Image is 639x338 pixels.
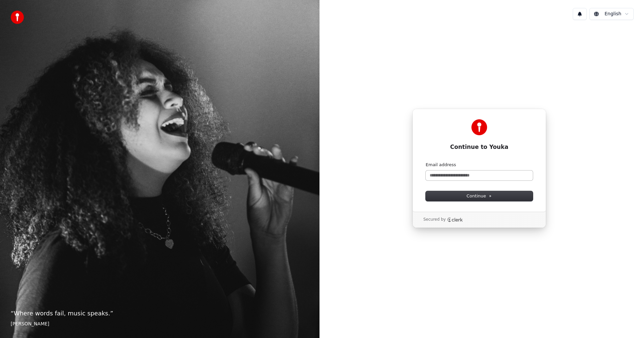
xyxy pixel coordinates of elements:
img: youka [11,11,24,24]
label: Email address [426,162,456,168]
span: Continue [467,193,492,199]
p: “ Where words fail, music speaks. ” [11,309,309,318]
a: Clerk logo [447,217,463,222]
p: Secured by [423,217,446,222]
h1: Continue to Youka [426,143,533,151]
footer: [PERSON_NAME] [11,321,309,327]
button: Continue [426,191,533,201]
img: Youka [471,119,487,135]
